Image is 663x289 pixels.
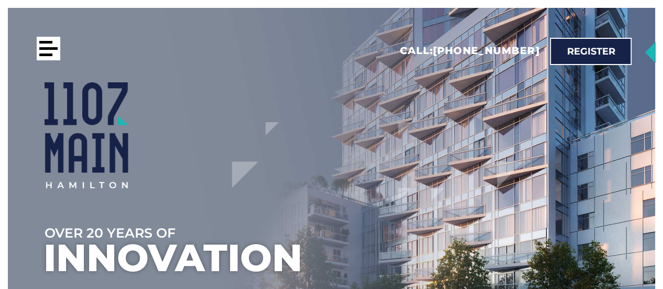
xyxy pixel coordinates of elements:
[45,225,330,241] div: Over 20 years of
[44,241,618,275] h1: Innovation
[399,45,539,58] h2: Call:
[567,47,615,56] span: Register
[433,45,539,57] a: [PHONE_NUMBER]
[550,38,632,65] a: Register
